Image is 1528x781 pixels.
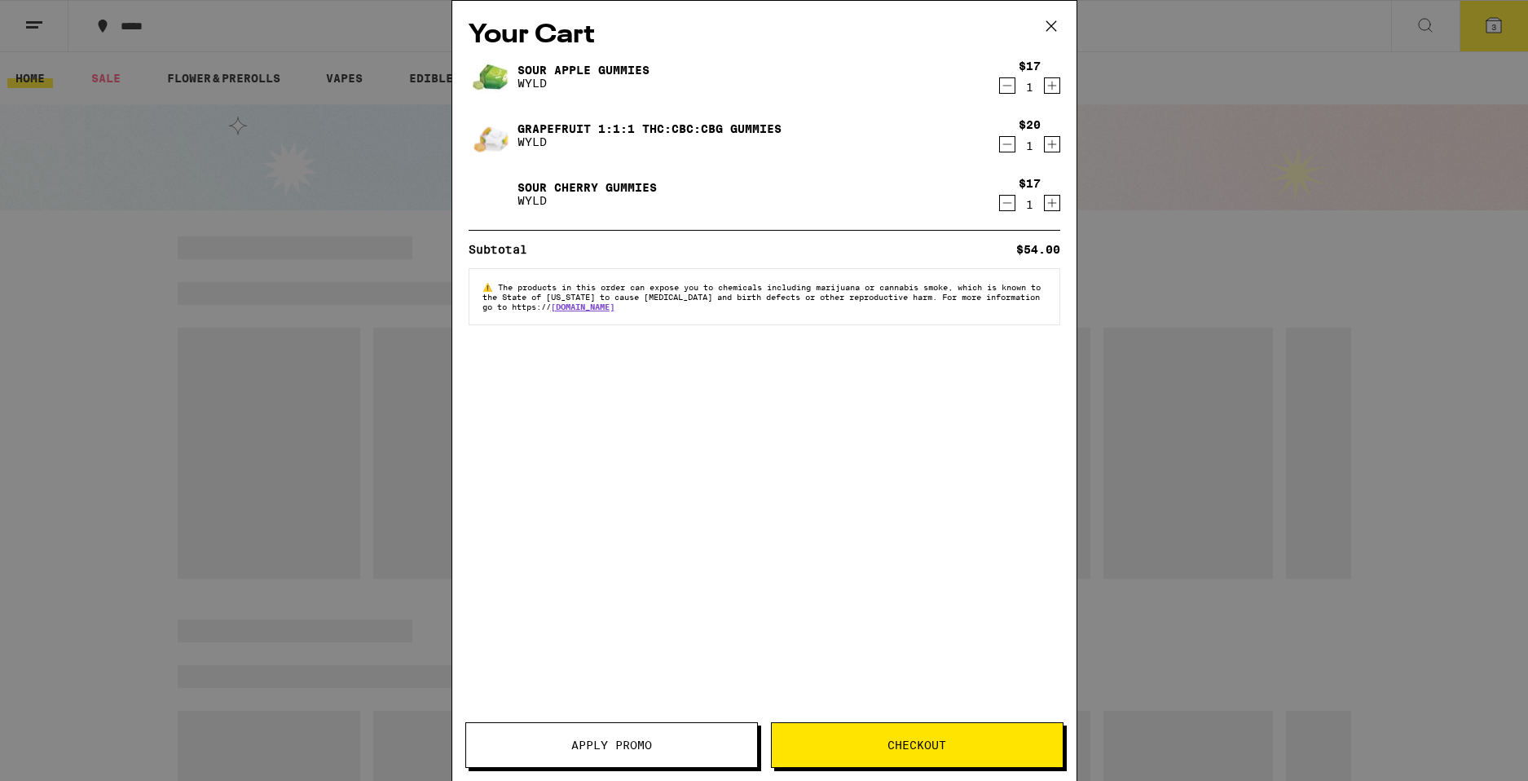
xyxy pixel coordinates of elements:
p: WYLD [517,77,650,90]
button: Decrement [999,136,1015,152]
button: Checkout [771,722,1063,768]
button: Decrement [999,77,1015,94]
a: [DOMAIN_NAME] [551,302,614,311]
button: Redirect to URL [1,1,890,118]
div: Subtotal [469,244,539,255]
span: Hi. Need any help? [10,11,117,24]
img: Grapefruit 1:1:1 THC:CBC:CBG Gummies [469,104,514,167]
img: Sour Cherry Gummies [469,171,514,217]
p: WYLD [517,135,782,148]
div: 1 [1019,81,1041,94]
button: Increment [1044,136,1060,152]
a: Grapefruit 1:1:1 THC:CBC:CBG Gummies [517,122,782,135]
div: 1 [1019,139,1041,152]
span: Checkout [887,739,946,751]
button: Apply Promo [465,722,758,768]
p: WYLD [517,194,657,207]
img: Sour Apple Gummies [469,54,514,99]
a: Sour Apple Gummies [517,64,650,77]
div: 1 [1019,198,1041,211]
h2: Your Cart [469,17,1060,54]
span: Apply Promo [571,739,652,751]
button: Increment [1044,77,1060,94]
div: $17 [1019,60,1041,73]
button: Increment [1044,195,1060,211]
span: The products in this order can expose you to chemicals including marijuana or cannabis smoke, whi... [482,282,1041,311]
button: Decrement [999,195,1015,211]
div: $17 [1019,177,1041,190]
span: ⚠️ [482,282,498,292]
div: $20 [1019,118,1041,131]
div: $54.00 [1016,244,1060,255]
a: Sour Cherry Gummies [517,181,657,194]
